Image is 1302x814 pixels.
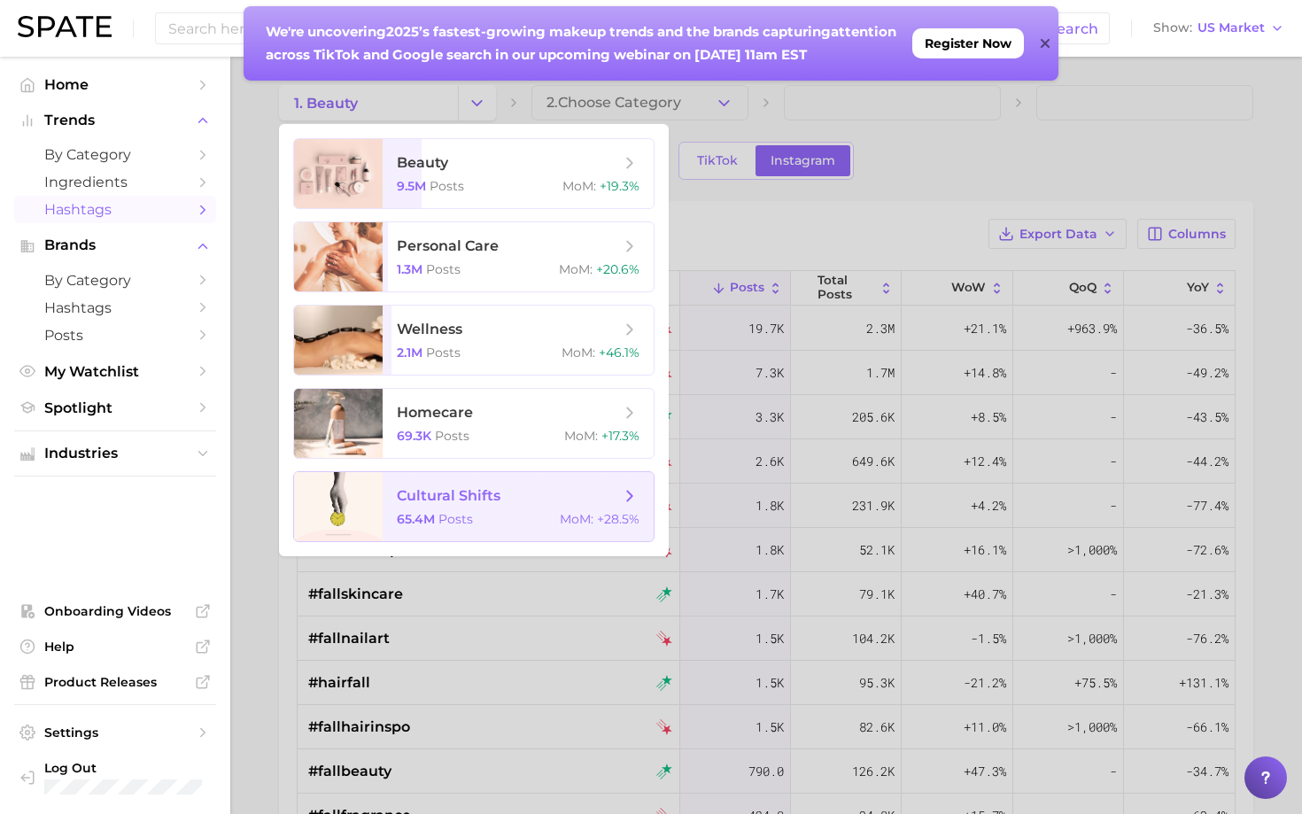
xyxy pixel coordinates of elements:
span: cultural shifts [397,487,500,504]
img: SPATE [18,16,112,37]
span: +20.6% [596,261,639,277]
input: Search here for a brand, industry, or ingredient [167,13,1028,43]
span: My Watchlist [44,363,186,380]
a: Home [14,71,216,98]
span: homecare [397,404,473,421]
span: Posts [438,511,473,527]
button: ShowUS Market [1149,17,1289,40]
a: Hashtags [14,294,216,322]
a: Posts [14,322,216,349]
span: 2.1m [397,345,422,360]
span: 9.5m [397,178,426,194]
a: Log out. Currently logged in with e-mail bdobbins@ambi.com. [14,755,216,800]
span: Show [1153,23,1192,33]
span: US Market [1197,23,1265,33]
span: +46.1% [599,345,639,360]
a: Spotlight [14,394,216,422]
button: Brands [14,232,216,259]
span: beauty [397,154,448,171]
span: by Category [44,272,186,289]
span: Ingredients [44,174,186,190]
span: Trends [44,112,186,128]
span: MoM : [559,261,593,277]
a: Hashtags [14,196,216,223]
span: +17.3% [601,428,639,444]
span: MoM : [562,178,596,194]
a: by Category [14,141,216,168]
ul: Change Category [279,124,669,556]
span: Spotlight [44,399,186,416]
span: Log Out [44,760,202,776]
span: 69.3k [397,428,431,444]
span: +28.5% [597,511,639,527]
a: by Category [14,267,216,294]
span: Search [1048,20,1098,37]
a: Help [14,633,216,660]
span: Hashtags [44,201,186,218]
span: Settings [44,725,186,740]
span: Home [44,76,186,93]
button: Trends [14,107,216,134]
span: personal care [397,237,499,254]
a: Ingredients [14,168,216,196]
span: +19.3% [600,178,639,194]
span: Posts [426,261,461,277]
span: Posts [430,178,464,194]
span: Help [44,639,186,655]
span: Onboarding Videos [44,603,186,619]
span: MoM : [562,345,595,360]
span: MoM : [564,428,598,444]
button: Industries [14,440,216,467]
span: 65.4m [397,511,435,527]
a: Onboarding Videos [14,598,216,624]
span: by Category [44,146,186,163]
span: Posts [44,327,186,344]
a: Product Releases [14,669,216,695]
span: MoM : [560,511,593,527]
span: wellness [397,321,462,337]
span: Hashtags [44,299,186,316]
span: Brands [44,237,186,253]
span: Posts [426,345,461,360]
span: 1.3m [397,261,422,277]
span: Posts [435,428,469,444]
a: My Watchlist [14,358,216,385]
span: Product Releases [44,674,186,690]
a: Settings [14,719,216,746]
span: Industries [44,446,186,461]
